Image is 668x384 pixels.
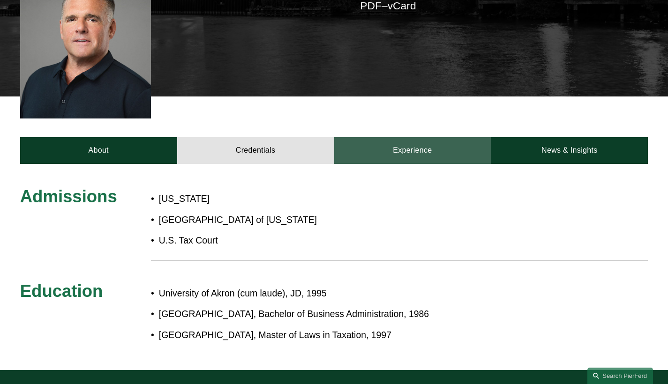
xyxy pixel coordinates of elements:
a: About [20,137,177,164]
p: [GEOGRAPHIC_DATA], Bachelor of Business Administration, 1986 [159,306,570,322]
a: News & Insights [491,137,648,164]
span: Education [20,281,103,301]
a: Search this site [587,368,653,384]
p: [GEOGRAPHIC_DATA], Master of Laws in Taxation, 1997 [159,327,570,343]
p: University of Akron (cum laude), JD, 1995 [159,285,570,302]
p: U.S. Tax Court [159,232,386,249]
a: Experience [334,137,491,164]
span: Admissions [20,187,117,206]
p: [GEOGRAPHIC_DATA] of [US_STATE] [159,212,386,228]
p: [US_STATE] [159,191,386,207]
a: Credentials [177,137,334,164]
